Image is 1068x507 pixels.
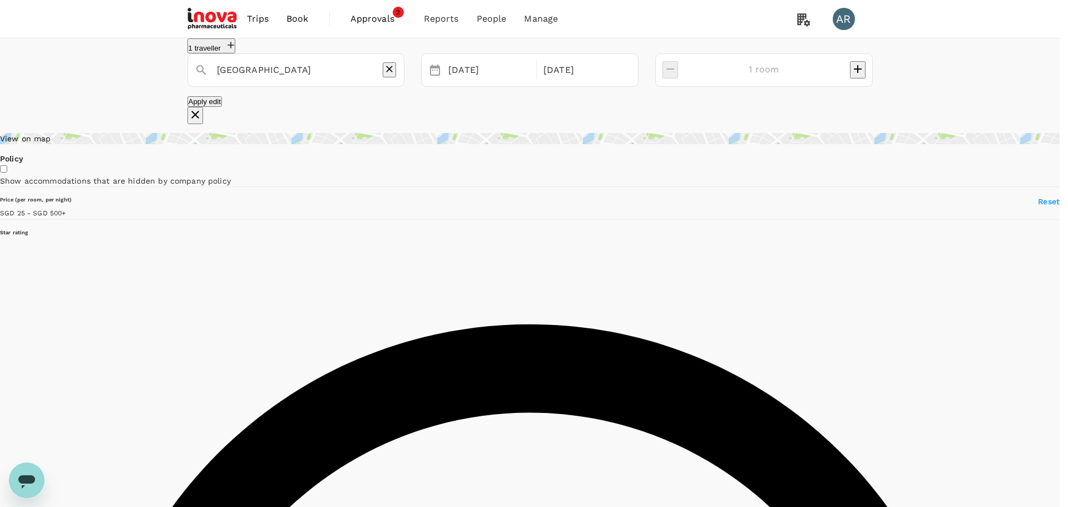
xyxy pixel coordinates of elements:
[187,96,222,107] button: Apply edit
[350,12,406,26] span: Approvals
[247,12,269,26] span: Trips
[477,12,507,26] span: People
[850,61,866,78] button: decrease
[396,71,398,73] button: Open
[1038,197,1060,206] span: Reset
[687,61,841,78] input: Add rooms
[393,7,404,18] span: 2
[524,12,558,26] span: Manage
[187,7,239,31] img: iNova Pharmaceuticals
[444,60,534,81] div: [DATE]
[187,38,236,53] button: 1 traveller
[833,8,855,30] div: AR
[662,61,678,78] button: decrease
[217,61,367,78] input: Search cities, hotels, work locations
[539,60,629,81] div: [DATE]
[424,12,459,26] span: Reports
[383,62,396,77] button: Clear
[9,462,44,498] iframe: Button to launch messaging window
[286,12,309,26] span: Book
